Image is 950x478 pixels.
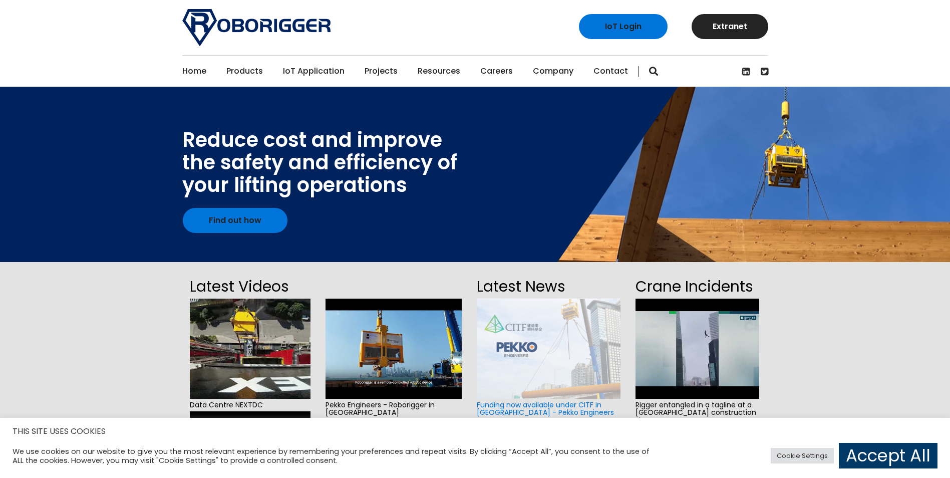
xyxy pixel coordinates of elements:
[418,56,460,87] a: Resources
[533,56,573,87] a: Company
[183,208,287,233] a: Find out how
[182,56,206,87] a: Home
[190,275,310,299] h2: Latest Videos
[636,399,759,427] span: Rigger entangled in a tagline at a [GEOGRAPHIC_DATA] construction site
[190,399,310,411] span: Data Centre NEXTDC
[13,447,660,465] div: We use cookies on our website to give you the most relevant experience by remembering your prefer...
[771,448,834,463] a: Cookie Settings
[182,9,331,46] img: Roborigger
[593,56,628,87] a: Contact
[477,400,614,417] a: Funding now available under CITF in [GEOGRAPHIC_DATA] - Pekko Engineers
[477,275,620,299] h2: Latest News
[839,443,937,468] a: Accept All
[365,56,398,87] a: Projects
[636,275,759,299] h2: Crane Incidents
[480,56,513,87] a: Careers
[579,14,668,39] a: IoT Login
[636,299,759,399] img: hqdefault.jpg
[692,14,768,39] a: Extranet
[326,399,462,419] span: Pekko Engineers - Roborigger in [GEOGRAPHIC_DATA]
[13,425,937,438] h5: THIS SITE USES COOKIES
[190,299,310,399] img: hqdefault.jpg
[283,56,345,87] a: IoT Application
[326,299,462,399] img: hqdefault.jpg
[182,129,457,196] div: Reduce cost and improve the safety and efficiency of your lifting operations
[226,56,263,87] a: Products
